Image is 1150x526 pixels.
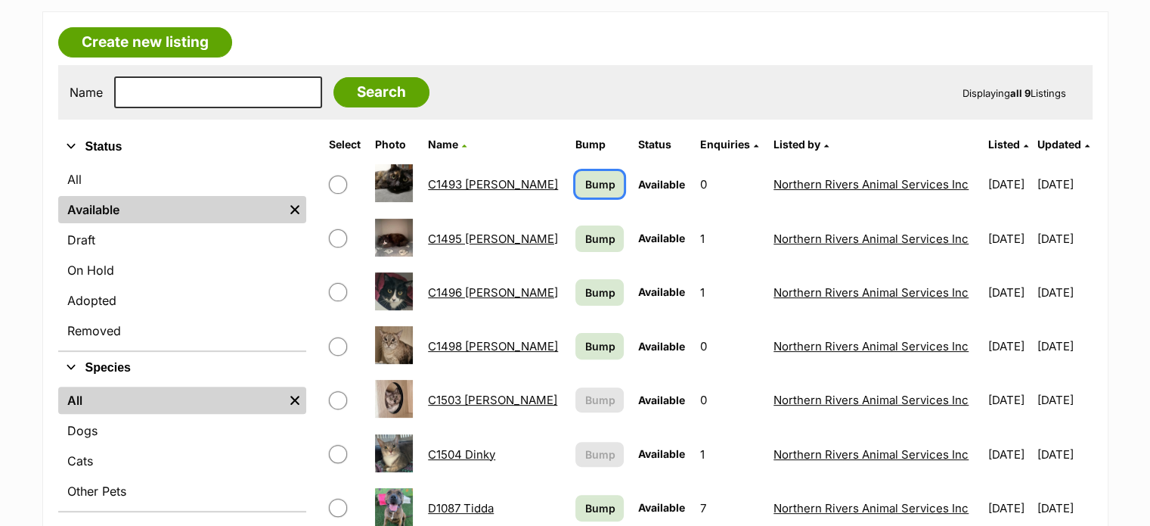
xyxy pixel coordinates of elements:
td: [DATE] [982,428,1036,481]
td: 0 [694,158,767,210]
a: Updated [1037,138,1090,151]
a: Bump [575,279,624,306]
a: C1498 [PERSON_NAME] [428,339,558,353]
a: Bump [575,333,624,359]
a: Northern Rivers Animal Services Inc [773,285,969,300]
a: Available [58,196,284,223]
span: Bump [584,447,615,462]
span: Updated [1037,138,1081,151]
a: Bump [575,495,624,521]
td: [DATE] [982,213,1036,265]
span: Available [637,232,684,244]
td: [DATE] [1037,213,1091,265]
a: All [58,387,284,414]
a: D1087 Tidda [428,501,494,515]
span: Bump [584,392,615,408]
a: Dogs [58,417,306,444]
span: Bump [584,285,615,300]
th: Photo [369,132,420,157]
span: Bump [584,176,615,192]
div: Status [58,163,306,350]
td: 1 [694,428,767,481]
a: Remove filter [284,387,306,414]
a: Northern Rivers Animal Services Inc [773,447,969,462]
td: [DATE] [982,158,1036,210]
a: Other Pets [58,478,306,505]
strong: all 9 [1010,87,1031,99]
span: Bump [584,231,615,247]
span: translation missing: en.admin.listings.index.attributes.enquiries [700,138,750,151]
a: Name [428,138,467,151]
div: Species [58,384,306,511]
span: Bump [584,338,615,354]
a: Cats [58,447,306,475]
span: Available [637,178,684,191]
td: [DATE] [982,374,1036,426]
a: Bump [575,171,624,198]
a: Removed [58,317,306,344]
a: Northern Rivers Animal Services Inc [773,501,969,515]
a: C1503 [PERSON_NAME] [428,393,557,407]
a: Enquiries [700,138,758,151]
td: [DATE] [1037,374,1091,426]
a: Northern Rivers Animal Services Inc [773,393,969,407]
td: [DATE] [982,320,1036,372]
button: Status [58,137,306,157]
a: C1496 [PERSON_NAME] [428,285,558,300]
td: [DATE] [982,266,1036,319]
span: Available [637,501,684,514]
td: [DATE] [1037,320,1091,372]
a: All [58,166,306,193]
a: Remove filter [284,196,306,223]
button: Species [58,358,306,378]
input: Search [333,77,429,107]
a: Bump [575,226,624,252]
a: Adopted [58,287,306,314]
span: Bump [584,500,615,516]
button: Bump [575,387,624,412]
a: Northern Rivers Animal Services Inc [773,232,969,246]
span: Available [637,340,684,353]
td: [DATE] [1037,266,1091,319]
span: Available [637,447,684,460]
td: 1 [694,213,767,265]
label: Name [70,86,103,99]
span: Listed [988,138,1020,151]
span: Available [637,285,684,298]
a: Listed [988,138,1028,151]
a: C1493 [PERSON_NAME] [428,177,558,191]
td: [DATE] [1037,428,1091,481]
th: Bump [569,132,630,157]
a: Northern Rivers Animal Services Inc [773,177,969,191]
a: C1504 Dinky [428,447,495,462]
a: Listed by [773,138,829,151]
span: Listed by [773,138,820,151]
th: Status [631,132,692,157]
a: Draft [58,226,306,254]
td: 0 [694,374,767,426]
a: C1495 [PERSON_NAME] [428,232,558,246]
a: Create new listing [58,27,232,58]
button: Bump [575,442,624,467]
td: [DATE] [1037,158,1091,210]
td: 0 [694,320,767,372]
span: Available [637,394,684,406]
a: On Hold [58,257,306,284]
td: 1 [694,266,767,319]
span: Name [428,138,458,151]
a: Northern Rivers Animal Services Inc [773,339,969,353]
span: Displaying Listings [962,87,1066,99]
th: Select [323,132,368,157]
